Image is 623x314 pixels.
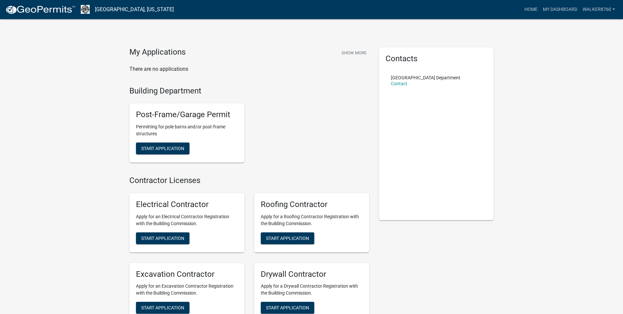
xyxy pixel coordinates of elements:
[522,3,540,16] a: Home
[136,302,189,314] button: Start Application
[261,213,363,227] p: Apply for a Roofing Contractor Registration with the Building Commission.
[136,110,238,119] h5: Post-Frame/Garage Permit
[261,232,314,244] button: Start Application
[266,305,309,310] span: Start Application
[136,213,238,227] p: Apply for an Electrical Contractor Registration with the Building Commission.
[136,283,238,297] p: Apply for an Excavation Contractor Registration with the Building Commission.
[386,54,487,64] h5: Contacts
[129,47,186,57] h4: My Applications
[266,235,309,241] span: Start Application
[391,81,407,86] a: Contact
[391,75,460,80] p: [GEOGRAPHIC_DATA] Department
[141,146,184,151] span: Start Application
[261,302,314,314] button: Start Application
[141,235,184,241] span: Start Application
[136,123,238,137] p: Permitting for pole barns and/or post-frame structures
[580,3,618,16] a: Walker8760
[540,3,580,16] a: My Dashboard
[261,200,363,209] h5: Roofing Contractor
[141,305,184,310] span: Start Application
[136,200,238,209] h5: Electrical Contractor
[81,5,90,14] img: Newton County, Indiana
[95,4,174,15] a: [GEOGRAPHIC_DATA], [US_STATE]
[261,283,363,297] p: Apply for a Drywall Contractor Registration with the Building Commission.
[136,143,189,154] button: Start Application
[136,270,238,279] h5: Excavation Contractor
[129,86,369,96] h4: Building Department
[129,176,369,185] h4: Contractor Licenses
[129,65,369,73] p: There are no applications
[261,270,363,279] h5: Drywall Contractor
[136,232,189,244] button: Start Application
[339,47,369,58] button: Show More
